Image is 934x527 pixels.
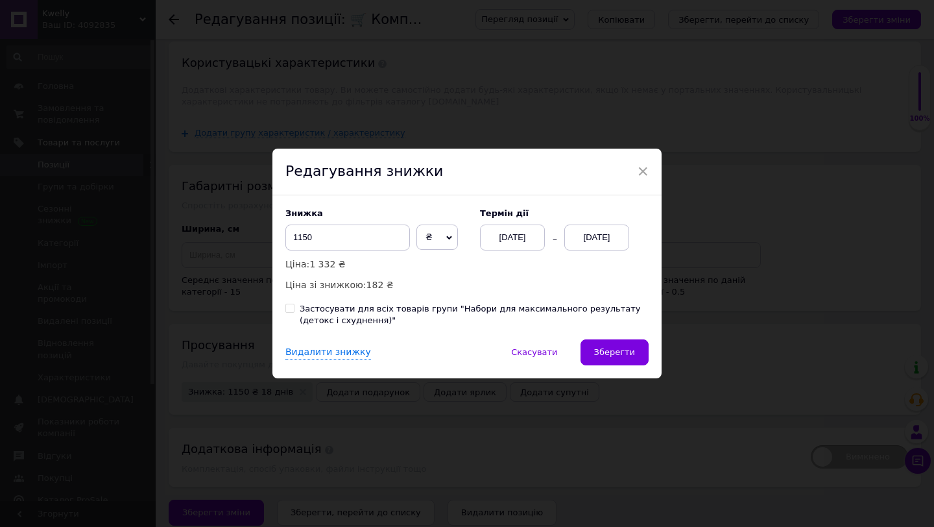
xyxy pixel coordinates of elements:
[564,225,629,251] div: [DATE]
[285,225,410,251] input: 0
[39,11,219,25] p: для запуску процесу схуднення
[39,68,219,82] p: для тих, хто хоче почати з «лайт»-рішення
[637,160,649,182] span: ×
[39,33,219,60] p: як підтримку під час правильного харчування чи тренувань
[13,101,245,112] h3: ❌ Протипоказання
[285,163,443,179] span: Редагування знижки
[285,346,371,360] div: Видалити знижку
[480,208,649,218] label: Термін дії
[480,225,545,251] div: [DATE]
[300,303,649,326] div: Застосувати для всіх товарів групи "Набори для максимального результату (детокс і схуднення)"
[425,232,433,242] span: ₴
[13,54,245,66] h3: 📌 Описание
[594,347,635,357] span: Зберегти
[366,280,394,290] span: 182 ₴
[581,339,649,365] button: Зберегти
[13,90,233,127] strong: очистить организм от токсинов, снять отеки и запустить процесс здорового похудения
[497,339,571,365] button: Скасувати
[13,123,245,150] p: Індивідуальна непереносимість компонентів. Не рекомендовано вагітним, жінкам у період лактації та...
[309,259,345,269] span: 1 332 ₴
[13,151,245,165] p: В состав входят:
[13,13,245,43] h2: 🛒 Комплект «Базовый детокс + похудение» | CHOICE
[285,208,323,218] span: Знижка
[285,257,467,271] p: Ціна:
[285,278,467,292] p: Ціна зі знижкою:
[13,75,245,143] p: Комплекс из двух натуральных продуктов CHOICE, разработанный специально для тех, кто хочет без же...
[511,347,557,357] span: Скасувати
